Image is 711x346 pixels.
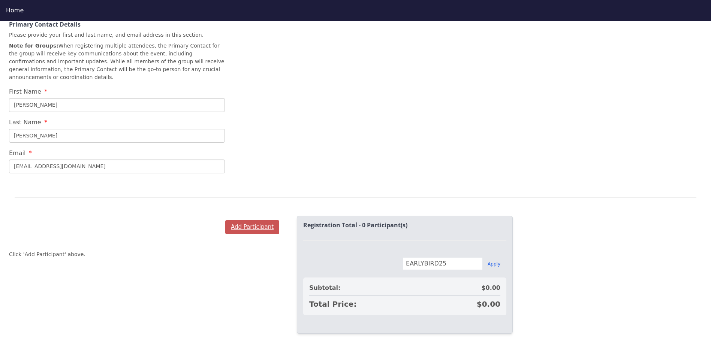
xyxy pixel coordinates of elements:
[403,257,483,270] input: Enter discount code
[6,6,705,15] div: Home
[9,43,58,49] strong: Note for Groups:
[309,299,356,309] span: Total Price:
[9,129,225,143] input: Last Name
[481,283,500,292] span: $0.00
[9,20,81,28] strong: Primary Contact Details
[9,31,225,39] p: Please provide your first and last name, and email address in this section.
[9,119,41,126] span: Last Name
[9,42,225,81] p: When registering multiple attendees, the Primary Contact for the group will receive key communica...
[9,98,225,112] input: First Name
[9,88,41,95] span: First Name
[477,299,500,309] span: $0.00
[303,222,506,229] h2: Registration Total - 0 Participant(s)
[9,251,85,258] p: Click 'Add Participant' above.
[9,160,225,173] input: Email
[488,261,500,267] button: Apply
[225,220,279,234] button: Add Participant
[9,149,25,157] span: Email
[309,283,340,292] span: Subtotal:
